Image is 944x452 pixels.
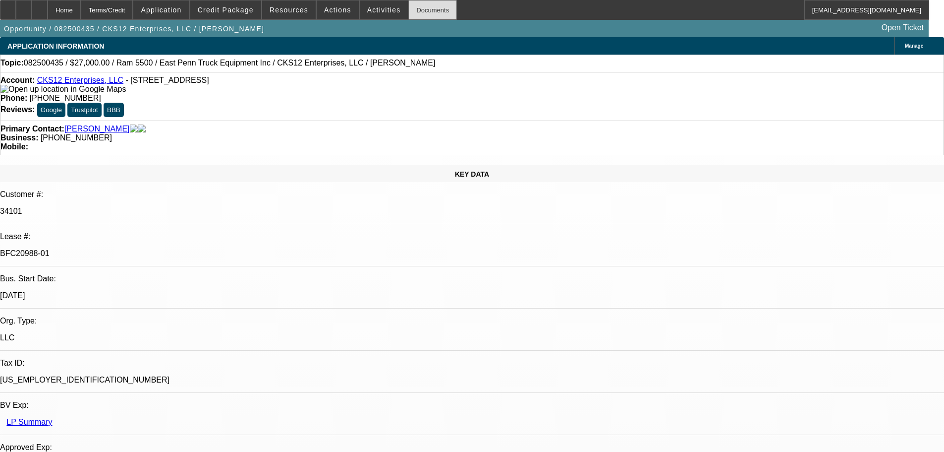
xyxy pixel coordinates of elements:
a: LP Summary [6,418,52,426]
img: facebook-icon.png [130,125,138,133]
strong: Topic: [0,59,24,67]
span: KEY DATA [455,170,489,178]
strong: Mobile: [0,142,28,151]
span: Opportunity / 082500435 / CKS12 Enterprises, LLC / [PERSON_NAME] [4,25,264,33]
span: Activities [367,6,401,14]
span: Application [141,6,181,14]
span: [PHONE_NUMBER] [30,94,101,102]
button: Google [37,103,65,117]
button: Activities [360,0,408,19]
button: Actions [317,0,359,19]
strong: Phone: [0,94,27,102]
span: - [STREET_ADDRESS] [126,76,209,84]
img: Open up location in Google Maps [0,85,126,94]
span: Resources [270,6,308,14]
button: Resources [262,0,316,19]
button: Application [133,0,189,19]
span: APPLICATION INFORMATION [7,42,104,50]
span: [PHONE_NUMBER] [41,133,112,142]
span: Actions [324,6,351,14]
a: CKS12 Enterprises, LLC [37,76,123,84]
button: Trustpilot [67,103,101,117]
a: [PERSON_NAME] [64,125,130,133]
span: Credit Package [198,6,254,14]
strong: Business: [0,133,38,142]
strong: Account: [0,76,35,84]
span: 082500435 / $27,000.00 / Ram 5500 / East Penn Truck Equipment Inc / CKS12 Enterprises, LLC / [PER... [24,59,436,67]
img: linkedin-icon.png [138,125,146,133]
strong: Reviews: [0,105,35,114]
strong: Primary Contact: [0,125,64,133]
button: Credit Package [190,0,261,19]
span: Manage [905,43,923,49]
a: Open Ticket [878,19,928,36]
button: BBB [104,103,124,117]
a: View Google Maps [0,85,126,93]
